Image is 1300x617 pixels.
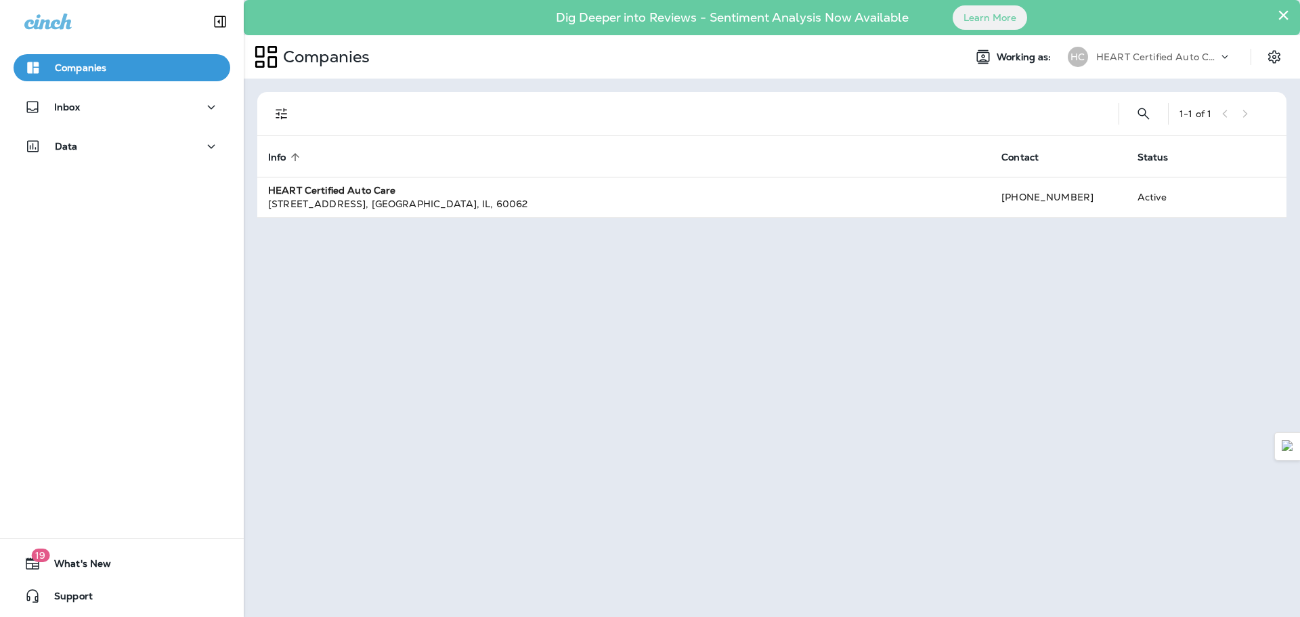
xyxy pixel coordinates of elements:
[14,550,230,577] button: 19What's New
[953,5,1027,30] button: Learn More
[1137,152,1169,163] span: Status
[268,151,304,163] span: Info
[268,197,980,211] div: [STREET_ADDRESS] , [GEOGRAPHIC_DATA] , IL , 60062
[268,184,396,196] strong: HEART Certified Auto Care
[31,549,49,562] span: 19
[1282,440,1294,452] img: Detect Auto
[1262,45,1286,69] button: Settings
[278,47,370,67] p: Companies
[1068,47,1088,67] div: HC
[1096,51,1218,62] p: HEART Certified Auto Care
[14,93,230,121] button: Inbox
[1130,100,1157,127] button: Search Companies
[997,51,1054,63] span: Working as:
[14,133,230,160] button: Data
[517,16,948,20] p: Dig Deeper into Reviews - Sentiment Analysis Now Available
[55,62,106,73] p: Companies
[1179,108,1211,119] div: 1 - 1 of 1
[41,591,93,607] span: Support
[1277,4,1290,26] button: Close
[1001,151,1056,163] span: Contact
[268,100,295,127] button: Filters
[1001,152,1039,163] span: Contact
[1137,151,1186,163] span: Status
[55,141,78,152] p: Data
[14,54,230,81] button: Companies
[991,177,1126,217] td: [PHONE_NUMBER]
[201,8,239,35] button: Collapse Sidebar
[41,558,111,574] span: What's New
[14,582,230,610] button: Support
[54,102,80,112] p: Inbox
[268,152,286,163] span: Info
[1127,177,1213,217] td: Active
